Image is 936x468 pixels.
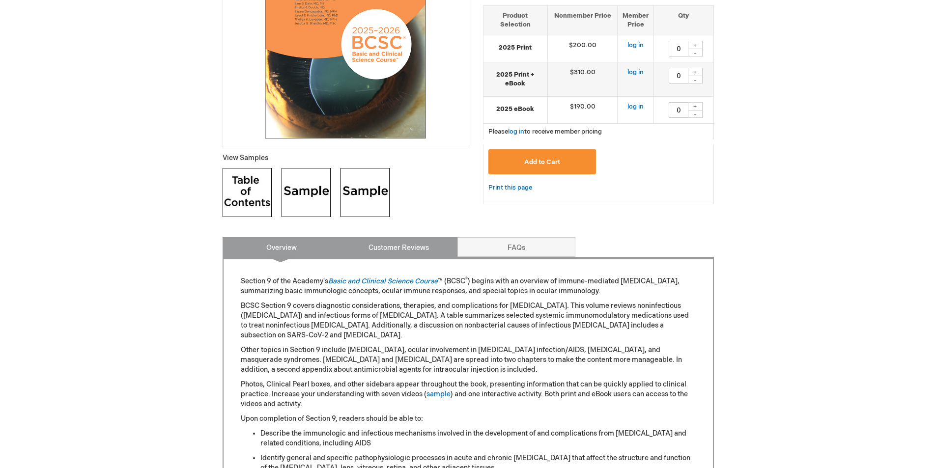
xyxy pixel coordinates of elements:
a: log in [627,41,644,49]
a: log in [508,128,524,136]
td: $310.00 [547,62,618,96]
a: Print this page [488,182,532,194]
p: BCSC Section 9 covers diagnostic considerations, therapies, and complications for [MEDICAL_DATA].... [241,301,696,340]
a: Overview [223,237,340,257]
p: Upon completion of Section 9, readers should be able to: [241,414,696,424]
a: log in [627,103,644,110]
div: + [688,102,703,110]
input: Qty [669,41,688,56]
div: - [688,76,703,83]
div: + [688,68,703,76]
td: $200.00 [547,35,618,62]
th: Product Selection [483,5,548,35]
li: Describe the immunologic and infectious mechanisms involved in the development of and complicatio... [260,429,696,448]
input: Qty [669,68,688,83]
sup: ® [465,276,468,282]
a: Customer Reviews [340,237,458,257]
strong: 2025 eBook [488,105,542,114]
div: - [688,110,703,118]
th: Nonmember Price [547,5,618,35]
th: Qty [654,5,713,35]
div: + [688,41,703,49]
img: Click to view [340,168,390,217]
th: Member Price [618,5,654,35]
span: Please to receive member pricing [488,128,602,136]
p: Section 9 of the Academy's ™ (BCSC ) begins with an overview of immune-mediated [MEDICAL_DATA], s... [241,276,696,296]
td: $190.00 [547,96,618,123]
span: Add to Cart [524,158,560,166]
button: Add to Cart [488,149,596,174]
a: FAQs [457,237,575,257]
input: Qty [669,102,688,118]
img: Click to view [282,168,331,217]
strong: 2025 Print + eBook [488,70,542,88]
img: Click to view [223,168,272,217]
strong: 2025 Print [488,43,542,53]
p: Photos, Clinical Pearl boxes, and other sidebars appear throughout the book, presenting informati... [241,380,696,409]
a: log in [627,68,644,76]
a: Basic and Clinical Science Course [328,277,438,285]
p: View Samples [223,153,468,163]
a: sample [426,390,451,398]
p: Other topics in Section 9 include [MEDICAL_DATA], ocular involvement in [MEDICAL_DATA] infection/... [241,345,696,375]
div: - [688,49,703,56]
